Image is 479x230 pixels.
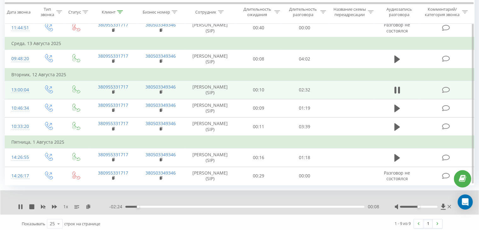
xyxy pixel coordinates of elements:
[236,167,282,185] td: 00:29
[185,19,236,37] td: [PERSON_NAME] (SIP)
[236,118,282,136] td: 00:11
[282,167,327,185] td: 00:00
[384,170,410,181] span: Разговор не состоялся
[145,152,176,158] a: 380503349346
[5,68,474,81] td: Вторник, 12 Августа 2025
[333,7,366,17] div: Название схемы переадресации
[395,220,411,227] div: 1 - 9 из 9
[282,99,327,117] td: 01:19
[145,53,176,59] a: 380503349346
[102,9,116,14] div: Клиент
[145,120,176,126] a: 380503349346
[236,99,282,117] td: 00:09
[185,148,236,167] td: [PERSON_NAME] (SIP)
[381,7,418,17] div: Аудиозапись разговора
[368,204,379,210] span: 00:08
[236,81,282,99] td: 00:10
[68,9,81,14] div: Статус
[458,194,473,210] div: Open Intercom Messenger
[145,84,176,90] a: 380503349346
[98,84,128,90] a: 380955331717
[143,9,170,14] div: Бизнес номер
[40,7,54,17] div: Тип звонка
[236,148,282,167] td: 00:16
[11,120,28,133] div: 10:33:20
[98,170,128,176] a: 380955331717
[98,53,128,59] a: 380955331717
[236,19,282,37] td: 00:40
[185,167,236,185] td: [PERSON_NAME] (SIP)
[282,148,327,167] td: 01:18
[11,151,28,164] div: 14:26:55
[282,50,327,68] td: 04:02
[145,22,176,28] a: 380503349346
[22,221,45,227] span: Показывать
[63,204,68,210] span: 1 x
[98,22,128,28] a: 380955331717
[11,22,28,34] div: 11:44:51
[7,9,31,14] div: Дата звонка
[64,221,100,227] span: строк на странице
[5,37,474,50] td: Среда, 13 Августа 2025
[195,9,216,14] div: Сотрудник
[424,7,460,17] div: Комментарий/категория звонка
[11,170,28,182] div: 14:26:17
[185,99,236,117] td: [PERSON_NAME] (SIP)
[98,120,128,126] a: 380955331717
[5,136,474,148] td: Пятница, 1 Августа 2025
[50,221,55,227] div: 25
[282,118,327,136] td: 03:39
[11,102,28,114] div: 10:46:34
[98,152,128,158] a: 380955331717
[185,50,236,68] td: [PERSON_NAME] (SIP)
[98,102,128,108] a: 380955331717
[137,205,139,208] div: Accessibility label
[145,170,176,176] a: 380503349346
[11,84,28,96] div: 13:00:04
[282,81,327,99] td: 02:32
[242,7,273,17] div: Длительность ожидания
[109,204,125,210] span: - 02:24
[384,22,410,33] span: Разговор не состоялся
[236,50,282,68] td: 00:08
[423,219,433,228] a: 1
[11,53,28,65] div: 09:48:20
[185,81,236,99] td: [PERSON_NAME] (SIP)
[145,102,176,108] a: 380503349346
[282,19,327,37] td: 00:00
[287,7,319,17] div: Длительность разговора
[185,118,236,136] td: [PERSON_NAME] (SIP)
[417,205,420,208] div: Accessibility label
